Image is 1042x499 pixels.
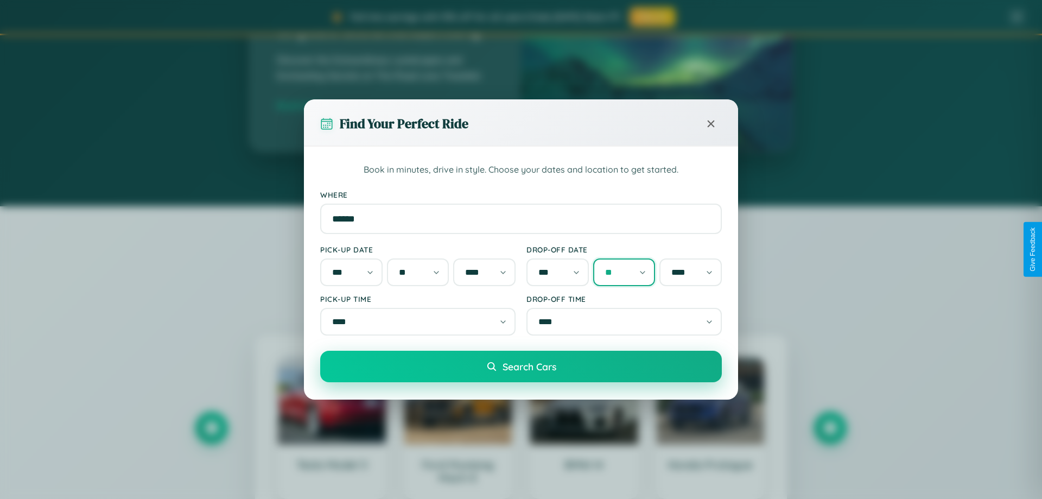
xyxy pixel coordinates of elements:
[320,190,722,199] label: Where
[320,294,516,304] label: Pick-up Time
[526,294,722,304] label: Drop-off Time
[320,351,722,382] button: Search Cars
[340,115,468,132] h3: Find Your Perfect Ride
[526,245,722,254] label: Drop-off Date
[503,361,556,372] span: Search Cars
[320,163,722,177] p: Book in minutes, drive in style. Choose your dates and location to get started.
[320,245,516,254] label: Pick-up Date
